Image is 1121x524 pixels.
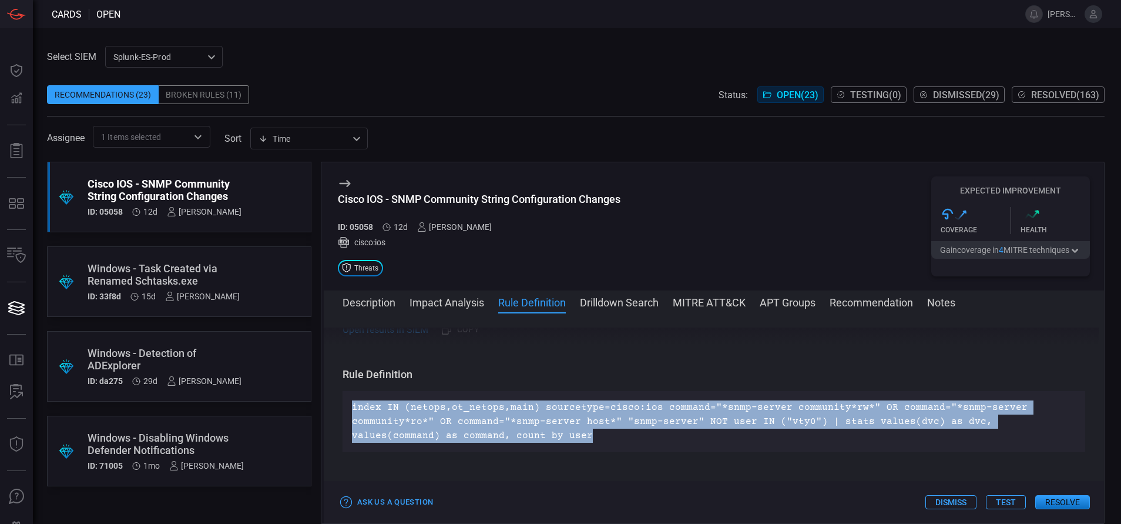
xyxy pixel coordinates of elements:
[165,292,240,301] div: [PERSON_NAME]
[224,133,241,144] label: sort
[925,495,976,509] button: Dismiss
[850,89,901,101] span: Testing ( 0 )
[1012,86,1105,103] button: Resolved(163)
[498,295,566,309] button: Rule Definition
[343,295,395,309] button: Description
[986,495,1026,509] button: Test
[927,295,955,309] button: Notes
[777,89,818,101] span: Open ( 23 )
[933,89,999,101] span: Dismissed ( 29 )
[2,85,31,113] button: Detections
[831,86,907,103] button: Testing(0)
[999,245,1003,255] span: 4
[719,89,748,101] span: Status:
[169,461,244,470] div: [PERSON_NAME]
[941,226,1011,234] div: Coverage
[88,461,123,470] h5: ID: 71005
[338,493,436,512] button: Ask Us a Question
[352,400,1076,443] p: index IN (netops,ot_netops,main) sourcetype=cisco:ios command="*snmp-server community*rw*" OR com...
[47,132,85,143] span: Assignee
[338,236,620,248] div: cisco:ios
[2,346,31,375] button: Rule Catalog
[343,480,1085,495] h3: Drilldown Search
[410,295,484,309] button: Impact Analysis
[2,483,31,511] button: Ask Us A Question
[159,85,249,104] div: Broken Rules (11)
[580,295,659,309] button: Drilldown Search
[1031,89,1099,101] span: Resolved ( 163 )
[914,86,1005,103] button: Dismissed(29)
[88,262,240,287] div: Windows - Task Created via Renamed Schtasks.exe
[167,376,241,386] div: [PERSON_NAME]
[143,461,160,470] span: Aug 03, 2025 11:41 AM
[1048,9,1080,19] span: [PERSON_NAME].[PERSON_NAME]
[394,222,408,232] span: Aug 27, 2025 5:09 PM
[354,265,378,272] span: Threats
[2,242,31,270] button: Inventory
[142,292,156,301] span: Aug 24, 2025 8:50 AM
[190,129,206,145] button: Open
[830,295,913,309] button: Recommendation
[931,241,1090,259] button: Gaincoverage in4MITRE techniques
[88,376,123,386] h5: ID: da275
[338,222,373,232] h5: ID: 05058
[757,86,824,103] button: Open(23)
[2,294,31,322] button: Cards
[673,295,746,309] button: MITRE ATT&CK
[47,51,96,62] label: Select SIEM
[167,207,241,216] div: [PERSON_NAME]
[2,137,31,165] button: Reports
[1035,495,1090,509] button: Resolve
[88,207,123,216] h5: ID: 05058
[143,376,157,386] span: Aug 10, 2025 9:09 AM
[259,133,349,145] div: Time
[47,85,159,104] div: Recommendations (23)
[88,292,121,301] h5: ID: 33f8d
[343,368,1085,382] h3: Rule Definition
[143,207,157,216] span: Aug 27, 2025 5:09 PM
[101,131,161,143] span: 1 Items selected
[2,430,31,459] button: Threat Intelligence
[1021,226,1090,234] div: Health
[52,9,82,20] span: Cards
[931,186,1090,195] h5: Expected Improvement
[113,51,204,63] p: Splunk-ES-Prod
[338,193,620,205] div: Cisco IOS - SNMP Community String Configuration Changes
[2,378,31,406] button: ALERT ANALYSIS
[2,189,31,218] button: MITRE - Detection Posture
[88,432,244,456] div: Windows - Disabling Windows Defender Notifications
[2,56,31,85] button: Dashboard
[760,295,815,309] button: APT Groups
[88,178,241,202] div: Cisco IOS - SNMP Community String Configuration Changes
[96,9,120,20] span: open
[88,347,241,372] div: Windows - Detection of ADExplorer
[417,222,492,232] div: [PERSON_NAME]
